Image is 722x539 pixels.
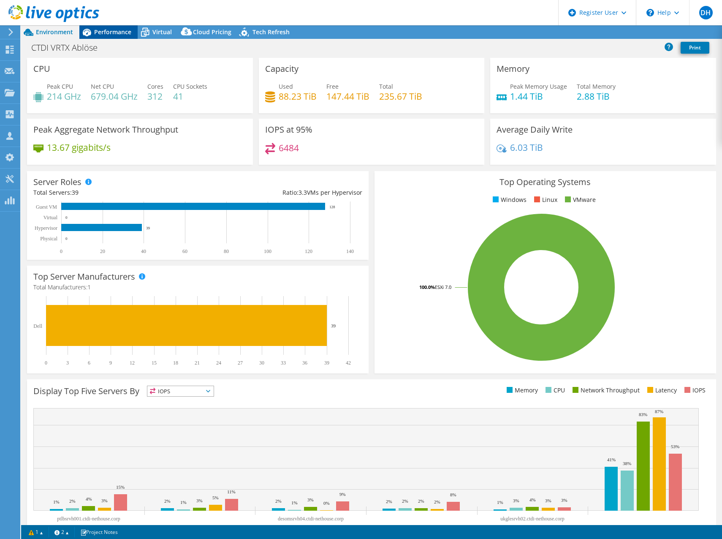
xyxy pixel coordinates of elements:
li: IOPS [682,386,706,395]
text: 8% [450,492,456,497]
text: 128 [329,205,335,209]
span: Net CPU [91,82,114,90]
span: Virtual [152,28,172,36]
li: Windows [491,195,527,204]
text: 39 [331,323,336,328]
div: Ratio: VMs per Hypervisor [198,188,362,197]
span: Tech Refresh [252,28,290,36]
li: VMware [563,195,596,204]
text: Virtual [43,215,58,220]
text: 36 [302,360,307,366]
text: 3% [196,498,203,503]
text: 3% [561,498,567,503]
text: 1% [497,500,503,505]
text: 5% [212,495,219,500]
text: 20 [100,248,105,254]
h4: 41 [173,92,207,101]
text: 87% [655,409,663,414]
h4: Total Manufacturers: [33,283,362,292]
span: 3.3 [299,188,307,196]
text: Guest VM [36,204,57,210]
text: 53% [671,444,679,449]
h3: Memory [497,64,529,73]
text: 39 [324,360,329,366]
text: 0 [45,360,47,366]
span: 1 [87,283,91,291]
text: Dell [33,323,42,329]
span: Total Memory [577,82,616,90]
h4: 2.88 TiB [577,92,616,101]
h4: 214 GHz [47,92,81,101]
span: Cores [147,82,163,90]
text: 4% [86,496,92,501]
text: 1% [291,500,298,505]
span: Used [279,82,293,90]
text: desomsrvh03.ctdi-nethouse.corp [388,525,454,531]
text: 2% [418,498,424,504]
text: 60 [182,248,187,254]
text: desomsrvh04.ctdi-nethouse.corp [278,516,344,522]
h4: 312 [147,92,163,101]
text: Other [638,525,649,531]
a: Print [681,42,709,54]
h4: 13.67 gigabits/s [47,143,111,152]
h3: CPU [33,64,50,73]
a: 2 [49,527,75,537]
text: 1% [53,499,60,504]
tspan: ESXi 7.0 [435,284,451,290]
h3: Peak Aggregate Network Throughput [33,125,178,134]
text: 12 [130,360,135,366]
h3: Top Server Manufacturers [33,272,135,281]
span: Total [379,82,393,90]
tspan: 100.0% [419,284,435,290]
li: CPU [543,386,565,395]
text: 42 [346,360,351,366]
span: Environment [36,28,73,36]
text: 39 [146,226,150,230]
text: 9% [339,492,346,497]
text: 1% [180,500,187,505]
text: 18 [173,360,178,366]
h3: IOPS at 95% [265,125,312,134]
text: 0% [323,501,330,506]
text: 38% [623,461,631,466]
h3: Average Daily Write [497,125,573,134]
span: IOPS [147,386,214,396]
a: Project Notes [74,527,124,537]
h4: 6.03 TiB [510,143,543,152]
text: 2% [69,498,76,504]
text: 3% [545,498,551,503]
text: 3% [307,497,314,502]
text: 2% [275,498,282,504]
text: 3 [66,360,69,366]
h4: 1.44 TiB [510,92,567,101]
text: 24 [216,360,221,366]
h4: 147.44 TiB [326,92,369,101]
h4: 88.23 TiB [279,92,317,101]
text: 33 [281,360,286,366]
text: 21 [195,360,200,366]
span: Peak CPU [47,82,73,90]
text: 41% [607,457,616,462]
text: 0 [60,248,62,254]
text: 9 [109,360,112,366]
span: Free [326,82,339,90]
div: Total Servers: [33,188,198,197]
h3: Top Operating Systems [381,177,710,187]
text: 140 [346,248,354,254]
h3: Server Roles [33,177,81,187]
text: deshssrvh02.ctdi-nethouse.corp [168,525,231,531]
text: Hypervisor [35,225,57,231]
text: 40 [141,248,146,254]
span: 39 [72,188,79,196]
h4: 679.04 GHz [91,92,138,101]
text: 0 [65,215,68,220]
h4: 235.67 TiB [379,92,422,101]
text: 11% [227,489,236,494]
h3: Capacity [265,64,299,73]
text: 0 [65,237,68,241]
text: 30 [259,360,264,366]
text: 3% [513,498,519,503]
h4: 6484 [279,143,299,152]
text: ukglesrvh02.ctdi-nethouse.corp [500,516,564,522]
